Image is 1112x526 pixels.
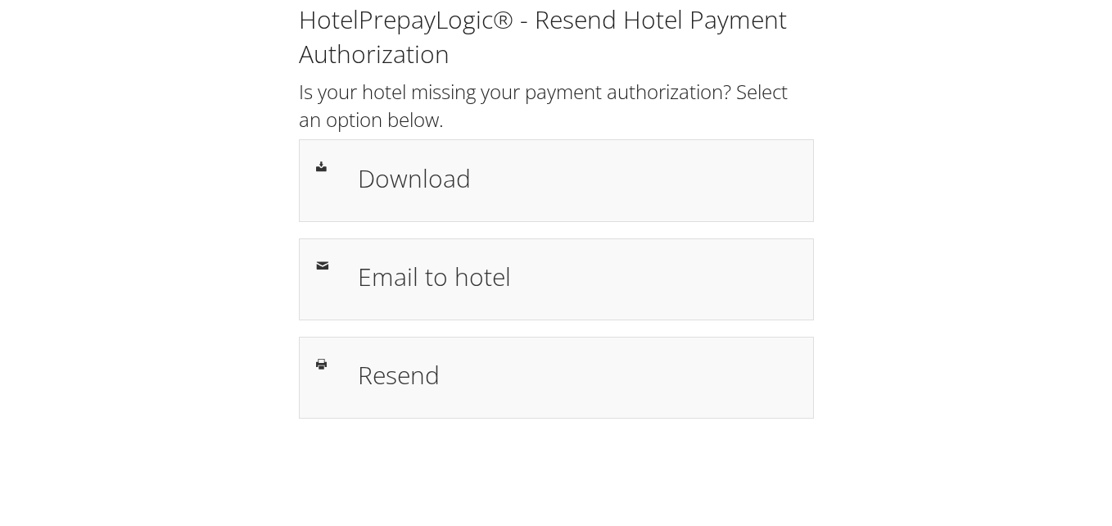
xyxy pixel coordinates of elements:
[299,78,814,133] h2: Is your hotel missing your payment authorization? Select an option below.
[299,139,814,221] a: Download
[299,2,814,71] h1: HotelPrepayLogic® - Resend Hotel Payment Authorization
[299,238,814,320] a: Email to hotel
[358,160,797,197] h1: Download
[358,258,797,295] h1: Email to hotel
[299,337,814,419] a: Resend
[358,356,797,393] h1: Resend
